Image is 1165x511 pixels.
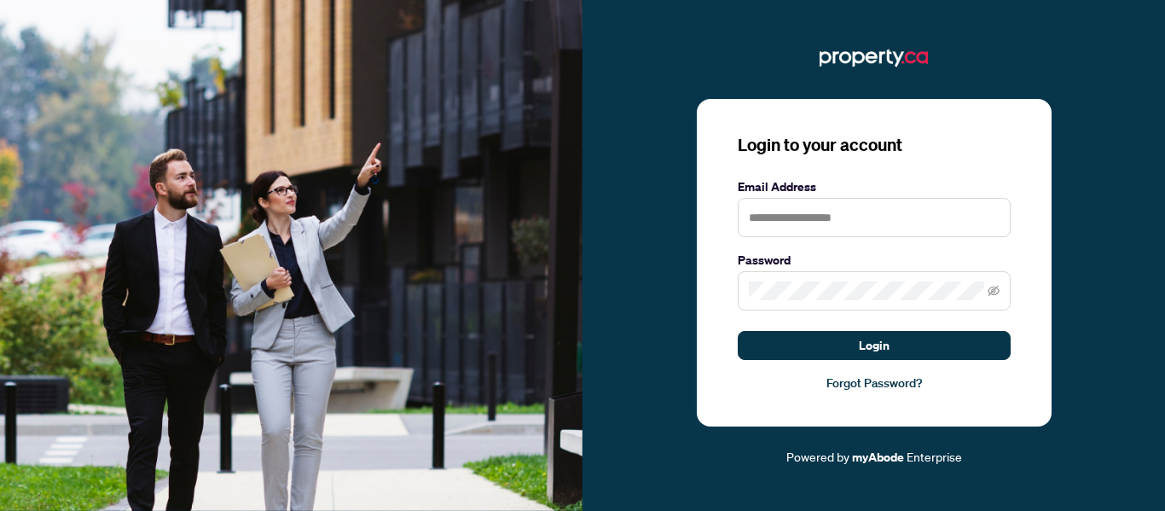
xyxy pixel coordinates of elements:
label: Password [738,251,1011,270]
span: eye-invisible [988,285,1000,297]
span: Login [859,332,890,359]
img: ma-logo [820,44,928,72]
span: Enterprise [907,449,962,464]
label: Email Address [738,177,1011,196]
button: Login [738,331,1011,360]
a: Forgot Password? [738,374,1011,392]
h3: Login to your account [738,133,1011,157]
span: Powered by [786,449,849,464]
a: myAbode [852,448,904,467]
